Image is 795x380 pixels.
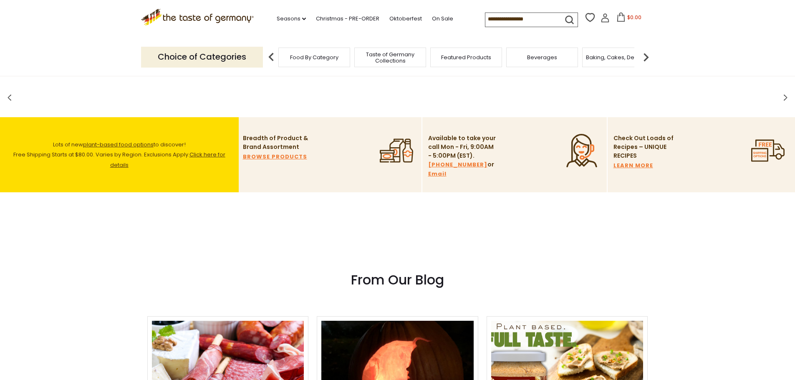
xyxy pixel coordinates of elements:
[613,134,674,160] p: Check Out Loads of Recipes – UNIQUE RECIPES
[613,161,653,170] a: LEARN MORE
[316,14,379,23] a: Christmas - PRE-ORDER
[586,54,651,60] a: Baking, Cakes, Desserts
[263,49,280,65] img: previous arrow
[627,14,641,21] span: $0.00
[432,14,453,23] a: On Sale
[428,160,487,169] a: [PHONE_NUMBER]
[389,14,422,23] a: Oktoberfest
[290,54,338,60] a: Food By Category
[441,54,491,60] a: Featured Products
[13,141,225,169] span: Lots of new to discover! Free Shipping Starts at $80.00. Varies by Region. Exclusions Apply.
[428,169,447,179] a: Email
[83,141,154,148] a: plant-based food options
[243,134,312,151] p: Breadth of Product & Brand Assortment
[147,272,648,288] h3: From Our Blog
[357,51,424,64] a: Taste of Germany Collections
[243,152,307,161] a: BROWSE PRODUCTS
[611,13,647,25] button: $0.00
[428,134,497,179] p: Available to take your call Mon - Fri, 9:00AM - 5:00PM (EST). or
[638,49,654,65] img: next arrow
[277,14,306,23] a: Seasons
[141,47,263,67] p: Choice of Categories
[527,54,557,60] a: Beverages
